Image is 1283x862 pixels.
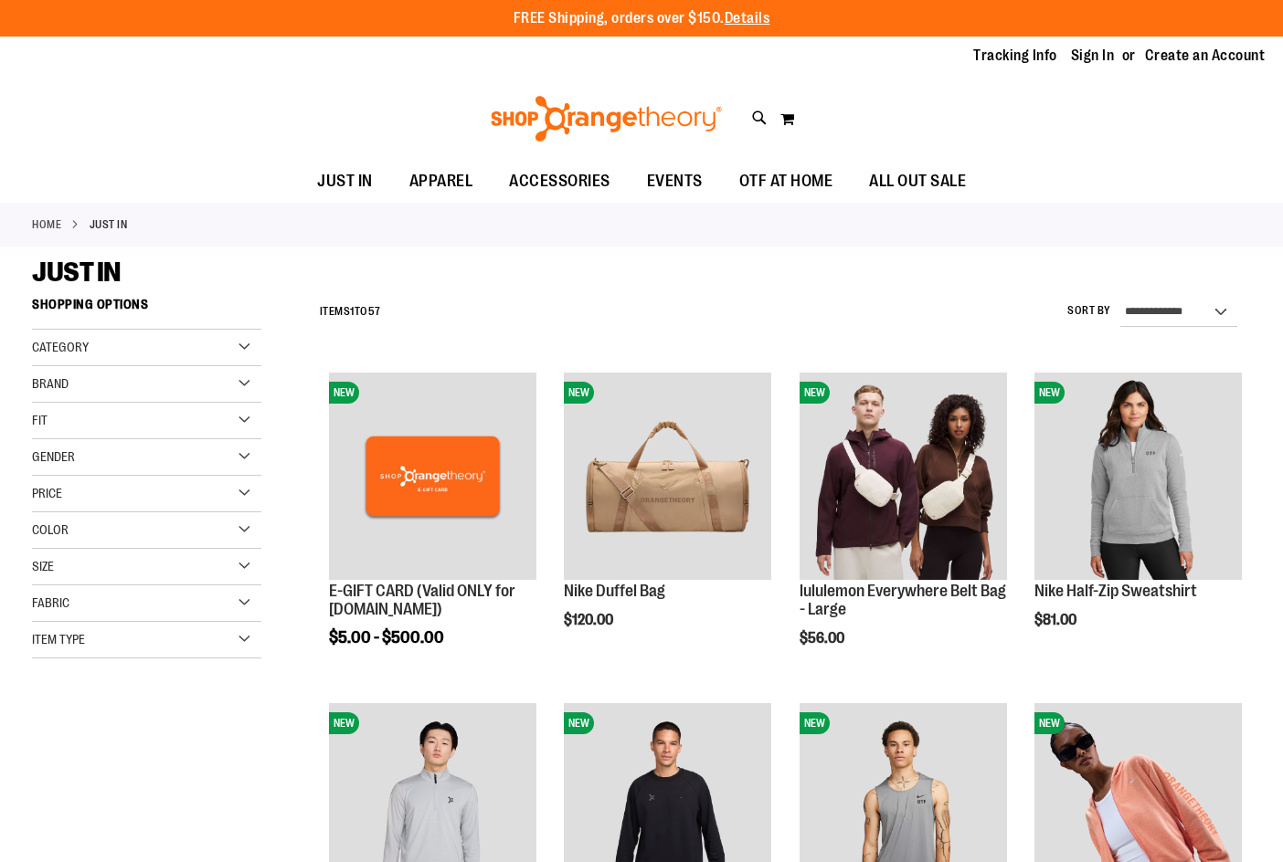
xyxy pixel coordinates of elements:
[329,712,359,734] span: NEW
[488,96,725,142] img: Shop Orangetheory
[329,373,536,580] img: E-GIFT CARD (Valid ONLY for ShopOrangetheory.com)
[1145,46,1266,66] a: Create an Account
[564,382,594,404] span: NEW
[90,216,128,233] strong: JUST IN
[790,363,1016,693] div: product
[32,522,69,537] span: Color
[555,363,780,675] div: product
[329,373,536,583] a: E-GIFT CARD (Valid ONLY for ShopOrangetheory.com)NEW
[32,340,89,354] span: Category
[1034,582,1197,600] a: Nike Half-Zip Sweatshirt
[1071,46,1115,66] a: Sign In
[329,582,515,618] a: E-GIFT CARD (Valid ONLY for [DOMAIN_NAME])
[1034,382,1065,404] span: NEW
[1025,363,1251,675] div: product
[739,161,833,202] span: OTF AT HOME
[32,289,261,330] strong: Shopping Options
[514,8,770,29] p: FREE Shipping, orders over $150.
[973,46,1057,66] a: Tracking Info
[320,298,381,326] h2: Items to
[350,305,355,318] span: 1
[32,632,85,646] span: Item Type
[32,413,48,427] span: Fit
[32,486,62,500] span: Price
[564,712,594,734] span: NEW
[409,161,473,202] span: APPAREL
[32,559,54,573] span: Size
[320,363,546,693] div: product
[869,161,966,202] span: ALL OUT SALE
[800,630,847,646] span: $56.00
[800,582,1006,618] a: lululemon Everywhere Belt Bag - Large
[725,10,770,26] a: Details
[800,712,830,734] span: NEW
[32,376,69,391] span: Brand
[1034,612,1079,628] span: $81.00
[564,612,616,628] span: $120.00
[564,373,771,580] img: Nike Duffel Bag
[800,373,1007,580] img: lululemon Everywhere Belt Bag - Large
[647,161,703,202] span: EVENTS
[1034,373,1242,583] a: Nike Half-Zip SweatshirtNEW
[32,449,75,464] span: Gender
[32,216,61,233] a: Home
[329,628,444,646] span: $5.00 - $500.00
[564,582,665,600] a: Nike Duffel Bag
[32,595,69,610] span: Fabric
[329,382,359,404] span: NEW
[1067,303,1111,319] label: Sort By
[564,373,771,583] a: Nike Duffel BagNEW
[800,373,1007,583] a: lululemon Everywhere Belt Bag - LargeNEW
[509,161,610,202] span: ACCESSORIES
[368,305,381,318] span: 57
[32,257,121,288] span: JUST IN
[1034,373,1242,580] img: Nike Half-Zip Sweatshirt
[317,161,373,202] span: JUST IN
[800,382,830,404] span: NEW
[1034,712,1065,734] span: NEW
